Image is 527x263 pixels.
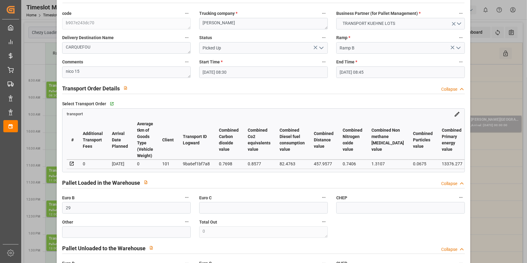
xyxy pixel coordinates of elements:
div: 82.4763 [280,160,305,167]
textarea: [PERSON_NAME] [199,18,328,29]
span: TRANSPORT KUEHNE LOTS [340,20,398,27]
th: Combined Particles value [408,120,437,160]
span: Ramp [336,35,350,41]
th: Combined Diesel fuel consumption value [275,120,309,160]
th: Combined Distance value [309,120,338,160]
span: code [62,10,72,17]
span: Euro C [199,195,212,201]
button: Delivery Destination Name [183,34,191,42]
div: 0.7698 [219,160,239,167]
button: Euro C [320,194,328,201]
button: End Time * [457,58,465,66]
button: open menu [316,43,325,53]
span: transport [67,112,83,116]
div: 457.9577 [314,160,334,167]
span: Business Partner (for Pallet Management) [336,10,421,17]
button: CHEP [457,194,465,201]
div: 1.3107 [371,160,404,167]
button: Business Partner (for Pallet Management) * [457,9,465,17]
button: Ramp * [457,34,465,42]
div: Collapse [441,246,457,253]
button: View description [146,242,157,254]
div: 9ba6ef1bf7a8 [183,160,210,167]
span: Other [62,219,73,225]
th: Combined Carbon dioxide value [214,120,243,160]
th: Combined Co2 equivalents value [243,120,275,160]
div: 0.8577 [248,160,270,167]
button: Euro B [183,194,191,201]
div: [DATE] [112,160,128,167]
textarea: nico 15 [62,66,191,78]
h2: Pallet Unloaded to the Warehouse [62,244,146,252]
input: DD-MM-YYYY HH:MM [336,66,465,78]
button: View description [120,82,131,94]
span: Start Time [199,59,223,65]
a: transport [67,111,83,116]
th: # [67,120,78,160]
div: Collapse [441,180,457,187]
div: 0.7406 [343,160,362,167]
div: 0.0675 [413,160,433,167]
th: Average tkm of Goods Type (Vehicle Weight) [133,120,158,160]
div: 13376.277 [442,160,462,167]
th: Combined Non methane [MEDICAL_DATA] value [367,120,408,160]
th: Transport ID Logward [178,120,214,160]
div: 0 [137,160,153,167]
textarea: CARQUEFOU [62,42,191,54]
button: Start Time * [320,58,328,66]
input: Type to search/select [199,42,328,54]
th: Combined Nitrogen oxide value [338,120,367,160]
span: Trucking company [199,10,237,17]
th: Client [158,120,178,160]
span: Select Transport Order [62,101,106,107]
th: Combined Primary energy value [437,120,467,160]
span: Comments [62,59,83,65]
button: Total Out [320,218,328,226]
span: Status [199,35,212,41]
button: open menu [336,18,465,29]
div: Collapse [441,86,457,93]
div: 0 [83,160,103,167]
span: End Time [336,59,357,65]
button: code [183,9,191,17]
input: DD-MM-YYYY HH:MM [199,66,328,78]
th: Arrival Date Planned [107,120,133,160]
input: Type to search/select [336,42,465,54]
button: open menu [453,43,462,53]
textarea: 0 [199,226,328,238]
button: Comments [183,58,191,66]
span: Euro B [62,195,75,201]
button: Trucking company * [320,9,328,17]
h2: Transport Order Details [62,84,120,93]
span: Total Out [199,219,217,225]
h2: Pallet Loaded in the Warehouse [62,179,140,187]
textarea: b907e243dc70 [62,18,191,29]
div: 101 [162,160,174,167]
button: Other [183,218,191,226]
th: Additional Transport Fees [78,120,107,160]
span: Delivery Destination Name [62,35,114,41]
span: CHEP [336,195,347,201]
button: Status [320,34,328,42]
